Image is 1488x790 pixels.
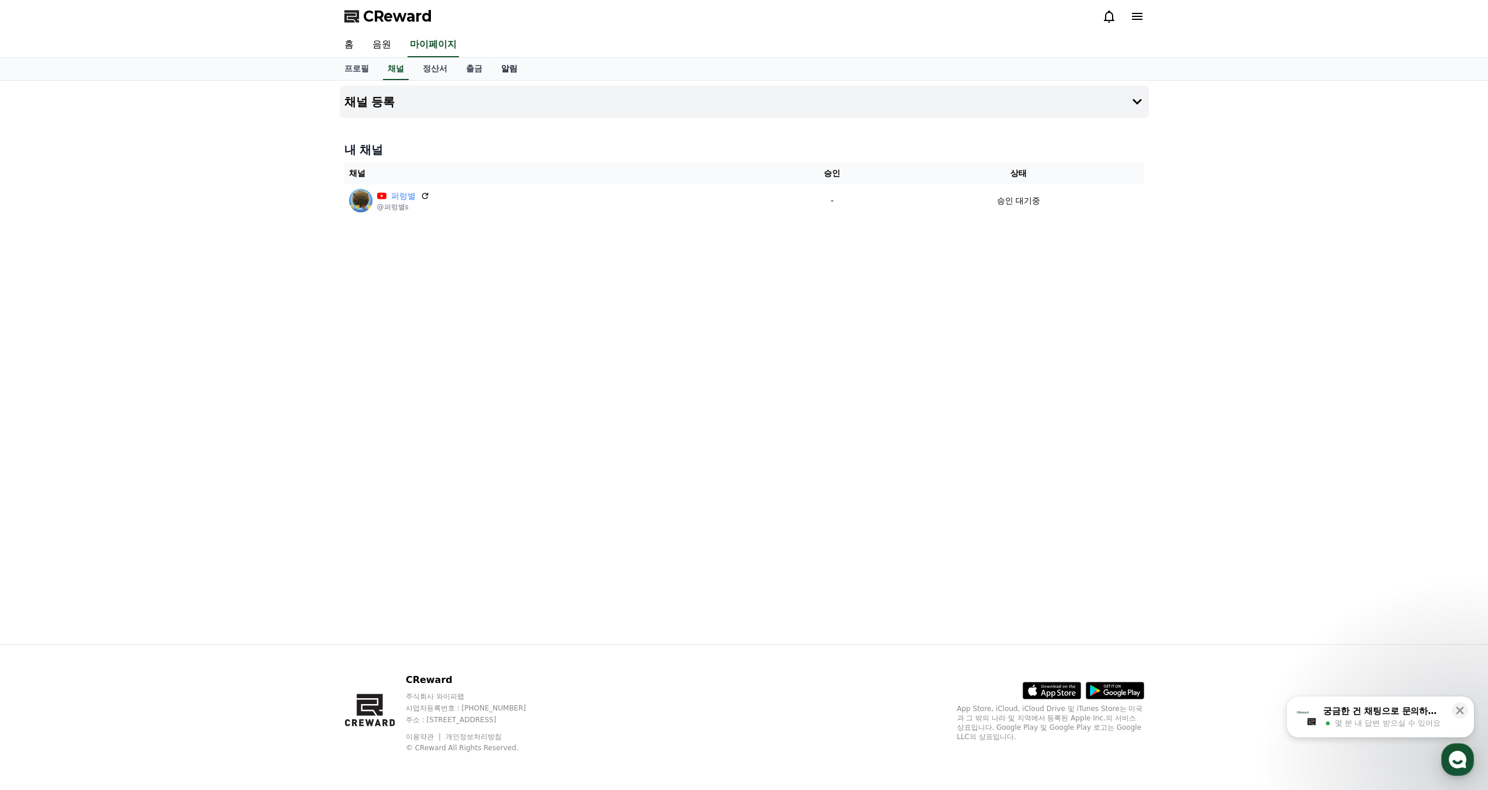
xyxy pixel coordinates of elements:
[406,673,548,687] p: CReward
[344,95,395,108] h4: 채널 등록
[406,715,548,725] p: 주소 : [STREET_ADDRESS]
[107,389,121,398] span: 대화
[4,371,77,400] a: 홈
[377,202,430,212] p: @퍼렁별s
[383,58,409,80] a: 채널
[391,190,416,202] a: 퍼렁별
[77,371,151,400] a: 대화
[344,163,771,184] th: 채널
[457,58,492,80] a: 출금
[408,33,459,57] a: 마이페이지
[406,743,548,753] p: © CReward All Rights Reserved.
[413,58,457,80] a: 정산서
[335,33,363,57] a: 홈
[406,703,548,713] p: 사업자등록번호 : [PHONE_NUMBER]
[344,142,1144,158] h4: 내 채널
[340,85,1149,118] button: 채널 등록
[344,7,432,26] a: CReward
[957,704,1144,741] p: App Store, iCloud, iCloud Drive 및 iTunes Store는 미국과 그 밖의 나라 및 지역에서 등록된 Apple Inc.의 서비스 상표입니다. Goo...
[37,388,44,398] span: 홈
[776,195,889,207] p: -
[363,7,432,26] span: CReward
[893,163,1144,184] th: 상태
[997,195,1040,207] p: 승인 대기중
[492,58,527,80] a: 알림
[771,163,893,184] th: 승인
[335,58,378,80] a: 프로필
[363,33,401,57] a: 음원
[406,733,443,741] a: 이용약관
[446,733,502,741] a: 개인정보처리방침
[151,371,225,400] a: 설정
[181,388,195,398] span: 설정
[406,692,548,701] p: 주식회사 와이피랩
[349,189,372,212] img: 퍼렁별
